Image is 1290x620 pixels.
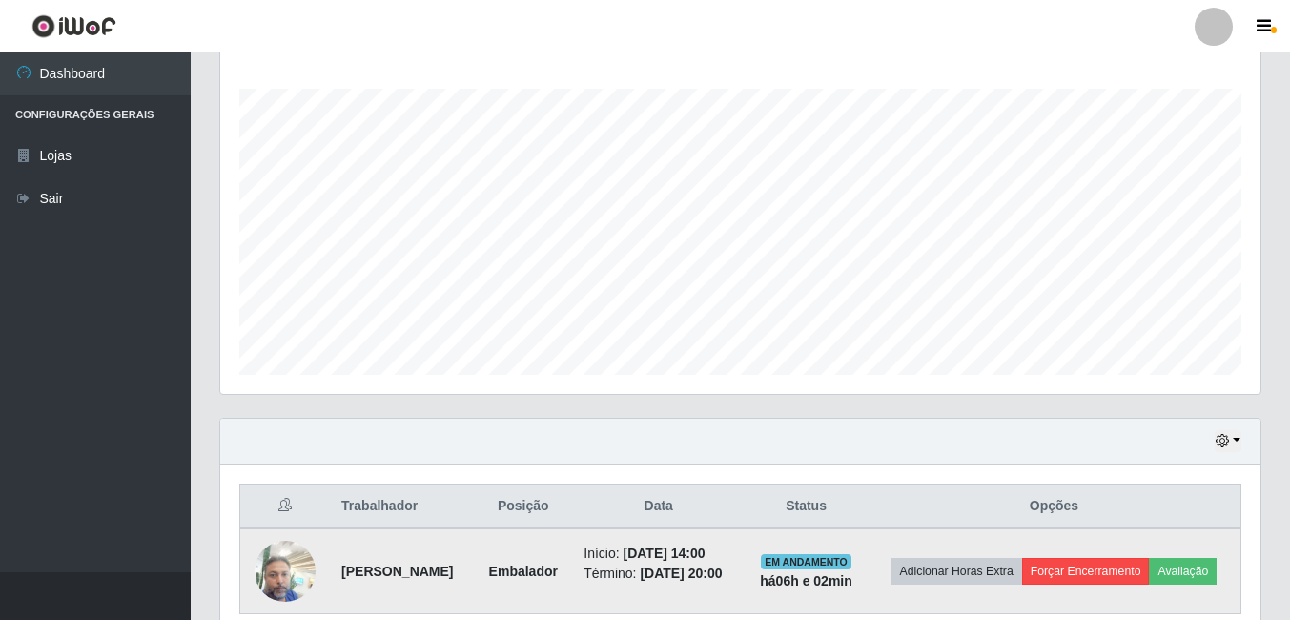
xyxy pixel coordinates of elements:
[640,566,722,581] time: [DATE] 20:00
[584,564,733,584] li: Término:
[1149,558,1217,585] button: Avaliação
[745,485,868,529] th: Status
[624,546,706,561] time: [DATE] 14:00
[868,485,1241,529] th: Opções
[760,573,852,589] strong: há 06 h e 02 min
[891,558,1022,585] button: Adicionar Horas Extra
[474,485,572,529] th: Posição
[572,485,745,529] th: Data
[584,544,733,564] li: Início:
[341,564,453,579] strong: [PERSON_NAME]
[330,485,474,529] th: Trabalhador
[489,564,558,579] strong: Embalador
[31,14,116,38] img: CoreUI Logo
[255,530,316,611] img: 1749490683710.jpeg
[761,554,851,569] span: EM ANDAMENTO
[1022,558,1150,585] button: Forçar Encerramento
